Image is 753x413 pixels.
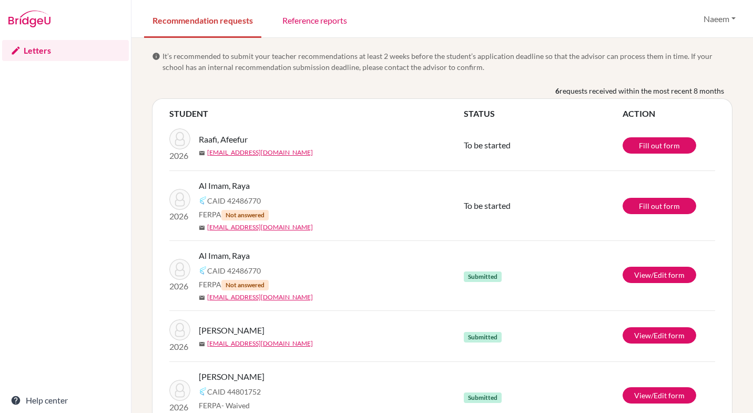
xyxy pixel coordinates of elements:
img: Al Imam, Raya [169,189,190,210]
span: To be started [464,200,511,210]
a: View/Edit form [623,267,696,283]
span: Raafi, Afeefur [199,133,248,146]
img: Common App logo [199,196,207,205]
span: mail [199,225,205,231]
span: FERPA [199,400,250,411]
span: To be started [464,140,511,150]
a: Fill out form [623,198,696,214]
span: Al Imam, Raya [199,179,250,192]
p: 2026 [169,280,190,293]
span: CAID 42486770 [207,265,261,276]
a: View/Edit form [623,387,696,404]
th: STATUS [464,107,623,120]
a: [EMAIL_ADDRESS][DOMAIN_NAME] [207,293,313,302]
span: FERPA [199,279,269,290]
img: Raafi, Afeefur [169,128,190,149]
span: [PERSON_NAME] [199,370,264,383]
a: [EMAIL_ADDRESS][DOMAIN_NAME] [207,339,313,348]
span: Submitted [464,392,502,403]
button: Naeem [699,9,740,29]
span: requests received within the most recent 8 months [559,85,724,96]
span: info [152,52,160,61]
img: Bridge-U [8,11,50,27]
a: Letters [2,40,129,61]
span: - Waived [221,401,250,410]
img: Al Imam, Raya [169,259,190,280]
span: [PERSON_NAME] [199,324,264,337]
span: Not answered [221,210,269,220]
img: Raj, Rishit [169,380,190,401]
span: Al Imam, Raya [199,249,250,262]
b: 6 [555,85,559,96]
a: Recommendation requests [144,2,261,38]
span: mail [199,295,205,301]
p: 2026 [169,340,190,353]
a: Fill out form [623,137,696,154]
p: 2026 [169,210,190,223]
span: Submitted [464,271,502,282]
span: FERPA [199,209,269,220]
th: ACTION [623,107,715,120]
a: View/Edit form [623,327,696,344]
span: CAID 44801752 [207,386,261,397]
span: Submitted [464,332,502,343]
span: mail [199,341,205,347]
span: CAID 42486770 [207,195,261,206]
th: STUDENT [169,107,464,120]
a: Help center [2,390,129,411]
img: Common App logo [199,387,207,396]
a: [EMAIL_ADDRESS][DOMAIN_NAME] [207,223,313,232]
img: Common App logo [199,266,207,275]
a: [EMAIL_ADDRESS][DOMAIN_NAME] [207,148,313,157]
a: Reference reports [274,2,355,38]
span: Not answered [221,280,269,290]
p: 2026 [169,149,190,162]
span: mail [199,150,205,156]
img: Khalil, Maya [169,319,190,340]
span: It’s recommended to submit your teacher recommendations at least 2 weeks before the student’s app... [162,51,732,73]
